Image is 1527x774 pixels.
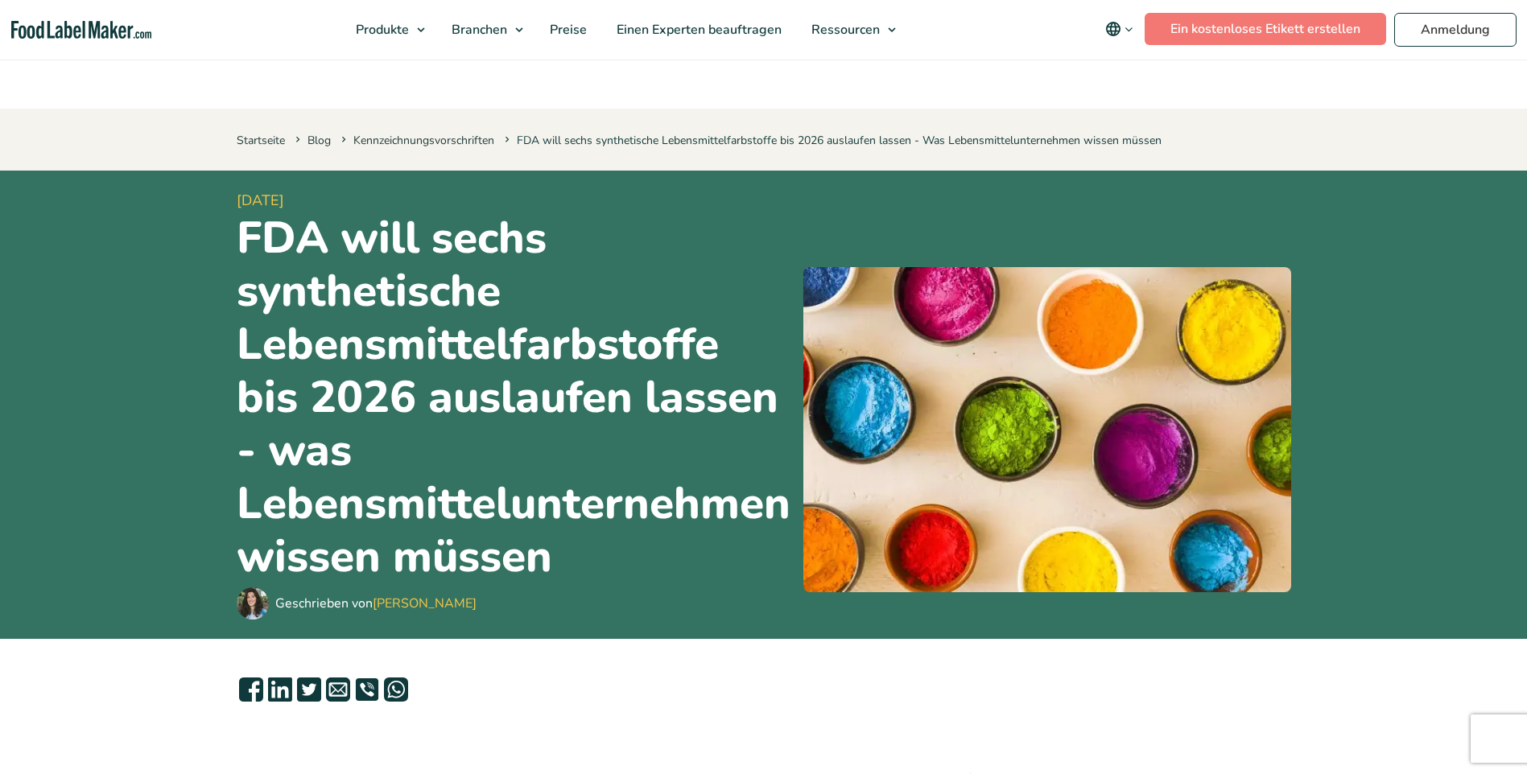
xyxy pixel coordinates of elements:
[545,21,588,39] span: Preise
[373,595,477,612] a: [PERSON_NAME]
[353,133,494,148] a: Kennzeichnungsvorschriften
[237,587,269,620] img: Maria Abi Hanna - Lebensmittel-Etikettenmacherin
[447,21,509,39] span: Branchen
[237,212,790,583] h1: FDA will sechs synthetische Lebensmittelfarbstoffe bis 2026 auslaufen lassen - was Lebensmittelun...
[237,190,790,212] span: [DATE]
[351,21,411,39] span: Produkte
[275,594,477,613] div: Geschrieben von
[1394,13,1517,47] a: Anmeldung
[307,133,331,148] a: Blog
[501,133,1162,148] span: FDA will sechs synthetische Lebensmittelfarbstoffe bis 2026 auslaufen lassen - Was Lebensmittelun...
[807,21,881,39] span: Ressourcen
[1145,13,1386,45] a: Ein kostenloses Etikett erstellen
[612,21,783,39] span: Einen Experten beauftragen
[237,133,285,148] a: Startseite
